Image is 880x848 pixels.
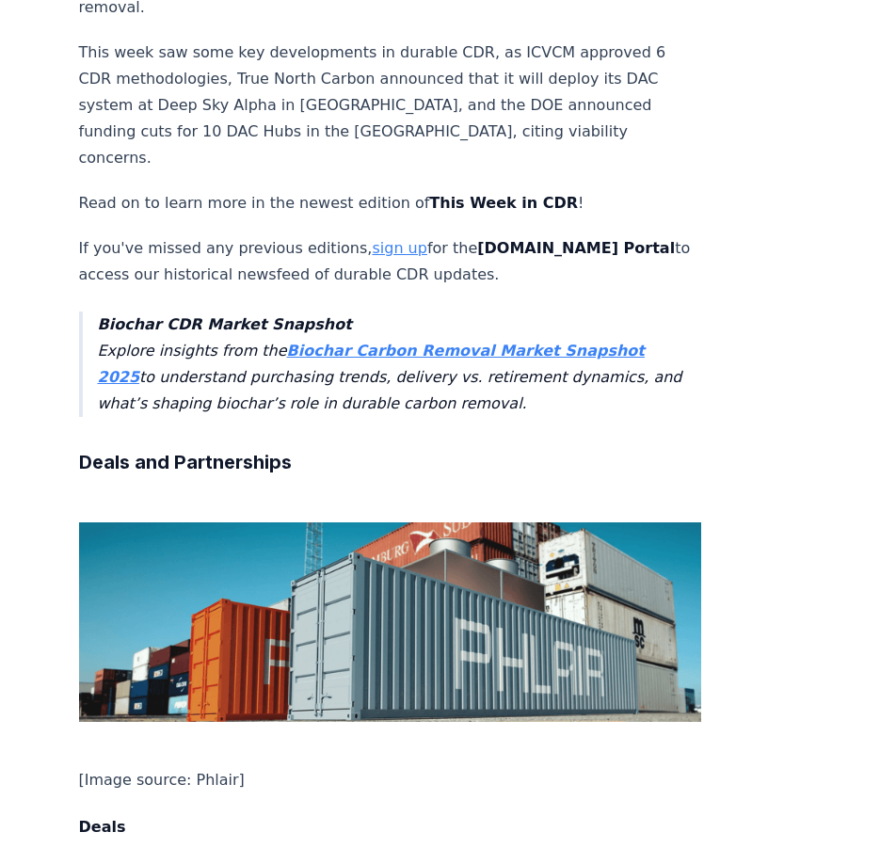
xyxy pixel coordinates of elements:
[98,315,352,333] strong: Biochar CDR Market Snapshot
[79,190,702,216] p: Read on to learn more in the newest edition of !
[79,235,702,288] p: If you've missed any previous editions, for the to access our historical newsfeed of durable CDR ...
[79,40,702,171] p: This week saw some key developments in durable CDR, as ICVCM approved 6 CDR methodologies, True N...
[79,522,702,722] img: blog post image
[98,342,645,386] a: Biochar Carbon Removal Market Snapshot 2025
[79,818,126,836] strong: Deals
[477,239,675,257] strong: [DOMAIN_NAME] Portal
[79,451,292,473] strong: Deals and Partnerships
[98,315,682,412] em: Explore insights from the to understand purchasing trends, delivery vs. retirement dynamics, and ...
[79,767,702,793] p: [Image source: Phlair]
[429,194,578,212] strong: This Week in CDR
[372,239,426,257] a: sign up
